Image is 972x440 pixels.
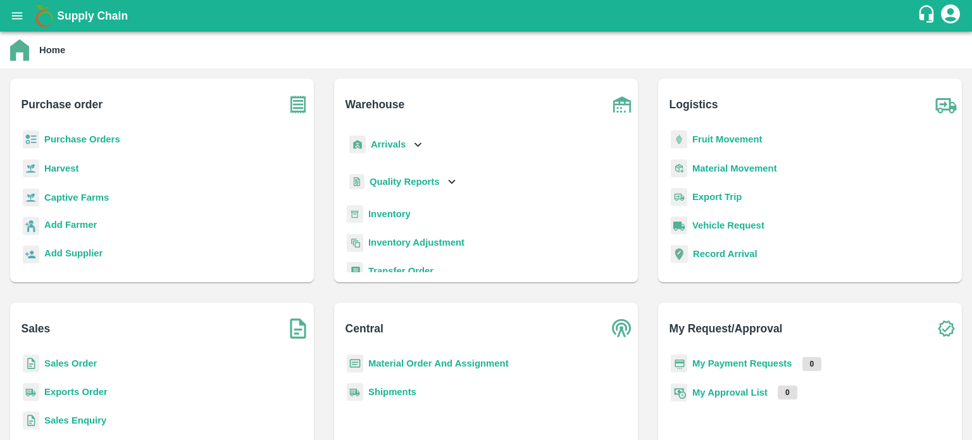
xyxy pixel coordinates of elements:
[671,355,687,373] img: payment
[368,266,433,276] a: Transfer Order
[368,358,509,368] a: Material Order And Assignment
[692,387,768,398] a: My Approval List
[671,217,687,235] img: vehicle
[23,130,39,149] img: reciept
[802,357,822,371] p: 0
[692,192,742,202] a: Export Trip
[606,313,638,344] img: central
[692,358,792,368] a: My Payment Requests
[10,39,29,61] img: home
[347,169,459,195] div: Quality Reports
[692,134,763,144] a: Fruit Movement
[671,159,687,178] img: material
[23,383,39,401] img: shipments
[44,192,109,203] a: Captive Farms
[347,205,363,223] img: whInventory
[44,387,108,397] a: Exports Order
[939,3,962,29] div: account of current user
[671,383,687,402] img: approval
[44,163,78,173] a: Harvest
[692,163,777,173] a: Material Movement
[44,220,97,230] b: Add Farmer
[282,313,314,344] img: soSales
[346,320,383,337] b: Central
[347,130,425,159] div: Arrivals
[368,387,416,397] a: Shipments
[22,96,103,113] b: Purchase order
[282,89,314,120] img: purchase
[23,159,39,178] img: harvest
[346,96,405,113] b: Warehouse
[44,248,103,258] b: Add Supplier
[23,188,39,207] img: harvest
[44,358,97,368] a: Sales Order
[23,246,39,264] img: supplier
[44,218,97,235] a: Add Farmer
[347,355,363,373] img: centralMaterial
[671,130,687,149] img: fruit
[349,174,364,190] img: qualityReport
[368,209,411,219] a: Inventory
[347,234,363,252] img: inventory
[692,220,764,230] a: Vehicle Request
[347,262,363,280] img: whTransfer
[57,7,917,25] a: Supply Chain
[670,320,783,337] b: My Request/Approval
[44,246,103,263] a: Add Supplier
[368,237,464,248] a: Inventory Adjustment
[32,3,57,28] img: logo
[3,1,32,30] button: open drawer
[39,45,65,55] b: Home
[671,188,687,206] img: delivery
[370,177,440,187] b: Quality Reports
[22,320,51,337] b: Sales
[23,217,39,236] img: farmer
[917,4,939,27] div: customer-support
[44,134,120,144] a: Purchase Orders
[371,139,406,149] b: Arrivals
[693,249,757,259] a: Record Arrival
[930,313,962,344] img: check
[23,355,39,373] img: sales
[347,383,363,401] img: shipments
[349,135,366,154] img: whArrival
[670,96,718,113] b: Logistics
[671,245,688,263] img: recordArrival
[44,415,106,425] a: Sales Enquiry
[778,386,797,399] p: 0
[23,412,39,430] img: sales
[57,9,128,22] b: Supply Chain
[606,89,638,120] img: warehouse
[930,89,962,120] img: truck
